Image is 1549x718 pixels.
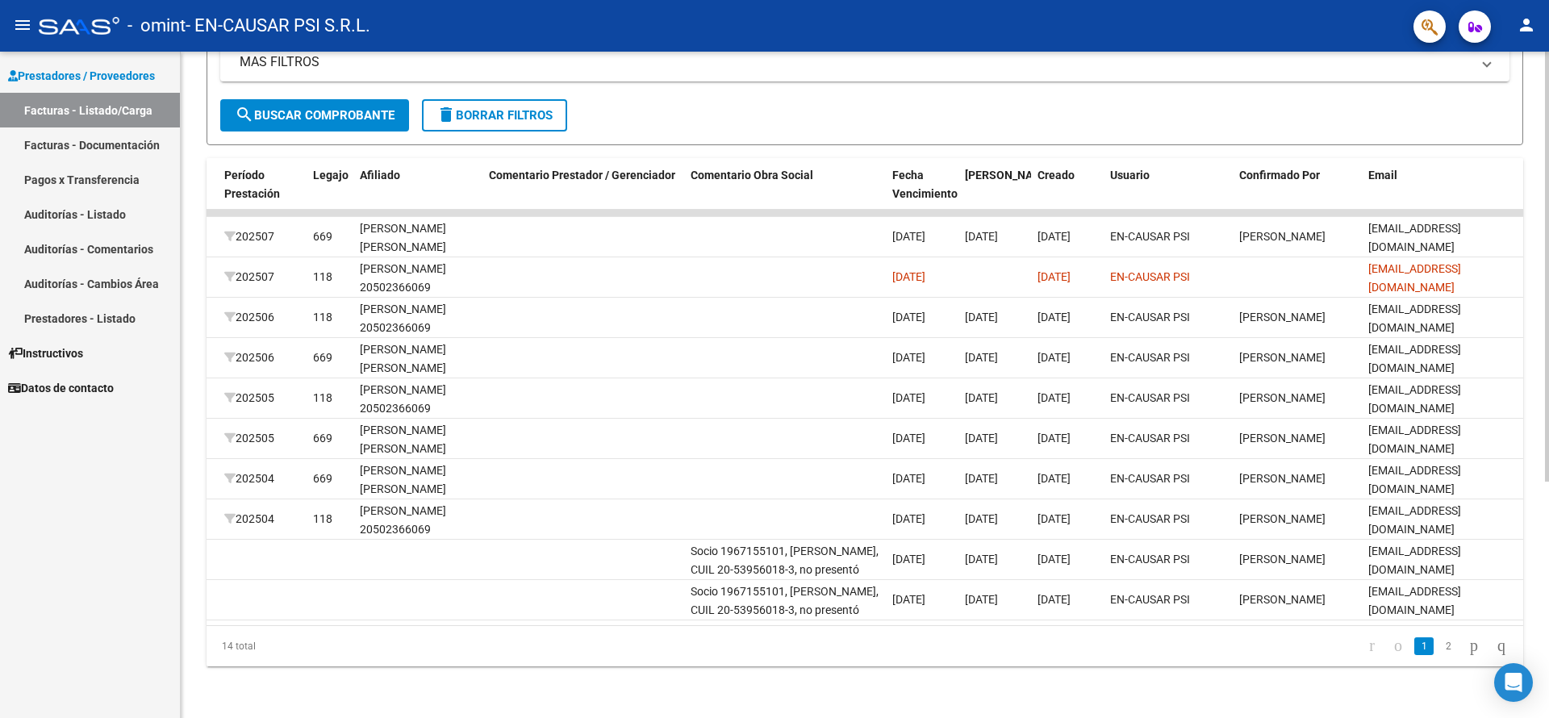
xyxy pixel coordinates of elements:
[965,169,1052,182] span: [PERSON_NAME]
[1494,663,1533,702] div: Open Intercom Messenger
[1038,553,1071,566] span: [DATE]
[1239,512,1326,525] span: [PERSON_NAME]
[313,510,332,528] div: 118
[436,108,553,123] span: Borrar Filtros
[240,53,1471,71] mat-panel-title: MAS FILTROS
[1368,424,1461,455] span: [EMAIL_ADDRESS][DOMAIN_NAME]
[1038,230,1071,243] span: [DATE]
[313,389,332,407] div: 118
[1239,553,1326,566] span: [PERSON_NAME]
[1368,169,1397,182] span: Email
[360,461,476,516] div: [PERSON_NAME] [PERSON_NAME] 20961225966
[1110,512,1190,525] span: EN-CAUSAR PSI
[892,593,925,606] span: [DATE]
[360,219,476,274] div: [PERSON_NAME] [PERSON_NAME] 20961225966
[1368,545,1461,576] span: [EMAIL_ADDRESS][DOMAIN_NAME]
[8,344,83,362] span: Instructivos
[220,43,1509,81] mat-expansion-panel-header: MAS FILTROS
[1110,593,1190,606] span: EN-CAUSAR PSI
[207,626,467,666] div: 14 total
[1387,637,1409,655] a: go to previous page
[436,105,456,124] mat-icon: delete
[1239,230,1326,243] span: [PERSON_NAME]
[1368,222,1461,253] span: [EMAIL_ADDRESS][DOMAIN_NAME]
[1239,472,1326,485] span: [PERSON_NAME]
[1438,637,1458,655] a: 2
[1110,230,1190,243] span: EN-CAUSAR PSI
[1239,593,1326,606] span: [PERSON_NAME]
[313,349,332,367] div: 669
[1110,311,1190,324] span: EN-CAUSAR PSI
[313,228,332,246] div: 669
[1436,632,1460,660] li: page 2
[224,230,274,243] span: 202507
[965,432,998,445] span: [DATE]
[1031,158,1104,229] datatable-header-cell: Creado
[1362,158,1523,229] datatable-header-cell: Email
[892,391,925,404] span: [DATE]
[360,502,476,539] div: [PERSON_NAME] 20502366069
[127,8,186,44] span: - omint
[313,268,332,286] div: 118
[1368,343,1461,374] span: [EMAIL_ADDRESS][DOMAIN_NAME]
[958,158,1031,229] datatable-header-cell: Fecha Confimado
[1038,169,1075,182] span: Creado
[224,351,274,364] span: 202506
[360,381,476,418] div: [PERSON_NAME] 20502366069
[224,270,274,283] span: 202507
[360,169,400,182] span: Afiliado
[1038,472,1071,485] span: [DATE]
[224,512,274,525] span: 202504
[360,300,476,337] div: [PERSON_NAME] 20502366069
[313,470,332,488] div: 669
[892,270,925,283] span: [DATE]
[1368,303,1461,334] span: [EMAIL_ADDRESS][DOMAIN_NAME]
[1110,432,1190,445] span: EN-CAUSAR PSI
[1038,270,1071,283] span: [DATE]
[1110,169,1150,182] span: Usuario
[892,472,925,485] span: [DATE]
[224,472,274,485] span: 202504
[1239,351,1326,364] span: [PERSON_NAME]
[892,351,925,364] span: [DATE]
[1412,632,1436,660] li: page 1
[1368,464,1461,495] span: [EMAIL_ADDRESS][DOMAIN_NAME]
[691,169,813,182] span: Comentario Obra Social
[360,260,476,297] div: [PERSON_NAME] 20502366069
[313,429,332,448] div: 669
[360,421,476,476] div: [PERSON_NAME] [PERSON_NAME] 20961225966
[886,158,958,229] datatable-header-cell: Fecha Vencimiento
[965,311,998,324] span: [DATE]
[892,230,925,243] span: [DATE]
[1110,553,1190,566] span: EN-CAUSAR PSI
[892,512,925,525] span: [DATE]
[965,230,998,243] span: [DATE]
[965,553,998,566] span: [DATE]
[892,311,925,324] span: [DATE]
[1414,637,1434,655] a: 1
[224,432,274,445] span: 202505
[186,8,370,44] span: - EN-CAUSAR PSI S.R.L.
[1110,472,1190,485] span: EN-CAUSAR PSI
[1368,585,1461,616] span: [EMAIL_ADDRESS][DOMAIN_NAME]
[235,108,395,123] span: Buscar Comprobante
[353,158,482,229] datatable-header-cell: Afiliado
[965,593,998,606] span: [DATE]
[224,391,274,404] span: 202505
[892,432,925,445] span: [DATE]
[13,15,32,35] mat-icon: menu
[965,391,998,404] span: [DATE]
[1038,391,1071,404] span: [DATE]
[1110,391,1190,404] span: EN-CAUSAR PSI
[684,158,886,229] datatable-header-cell: Comentario Obra Social
[1239,432,1326,445] span: [PERSON_NAME]
[1038,432,1071,445] span: [DATE]
[1239,391,1326,404] span: [PERSON_NAME]
[313,169,349,182] span: Legajo
[1038,351,1071,364] span: [DATE]
[1110,270,1190,283] span: EN-CAUSAR PSI
[224,169,280,200] span: Período Prestación
[965,472,998,485] span: [DATE]
[1368,383,1461,415] span: [EMAIL_ADDRESS][DOMAIN_NAME]
[220,99,409,131] button: Buscar Comprobante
